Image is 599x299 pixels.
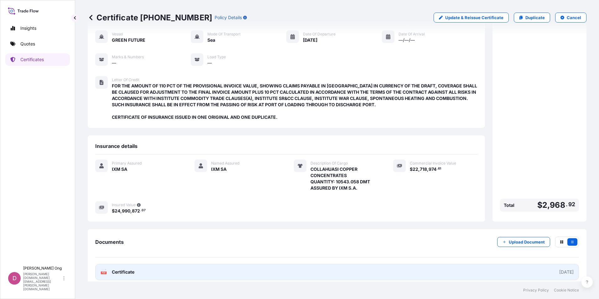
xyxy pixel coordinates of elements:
span: Commercial Invoice Value [410,161,456,166]
span: Documents [95,239,124,245]
p: [PERSON_NAME] Ong [23,266,62,271]
span: $ [537,201,542,209]
span: . [437,168,438,170]
span: D [13,275,17,281]
span: COLLAHUASI COPPER CONCENTRATES QUANTITY: 10543.058 DMT ASSURED BY IXM S.A. [310,166,378,191]
span: Total [504,202,514,208]
span: $ [410,167,413,171]
button: Upload Document [497,237,550,247]
span: — [207,60,212,66]
span: , [427,167,429,171]
p: Upload Document [509,239,545,245]
span: 968 [550,201,565,209]
a: Certificates [5,53,70,66]
span: Insured Value [112,202,136,207]
p: Duplicate [525,14,545,21]
p: Update & Reissue Certificate [445,14,503,21]
span: 2 [542,201,547,209]
span: Sea [207,37,215,43]
a: Privacy Policy [523,288,549,293]
span: Letter of Credit [112,77,139,82]
span: 990 [122,209,130,213]
span: Marks & Numbers [112,55,144,60]
span: — [112,60,116,66]
a: Quotes [5,38,70,50]
text: PDF [102,272,106,274]
span: GREEN FUTURE [112,37,145,43]
span: Primary Assured [112,161,142,166]
span: 872 [132,209,140,213]
span: IXM SA [112,166,127,172]
p: Policy Details [215,14,242,21]
span: Load Type [207,55,226,60]
span: 718 [420,167,427,171]
span: 07 [142,209,146,212]
span: Certificate [112,269,134,275]
span: , [418,167,420,171]
span: $ [112,209,115,213]
span: —/—/— [398,37,415,43]
span: 22 [413,167,418,171]
a: Update & Reissue Certificate [434,13,509,23]
a: PDFCertificate[DATE] [95,264,579,280]
span: , [547,201,550,209]
span: [DATE] [303,37,317,43]
span: 92 [568,202,575,206]
p: [PERSON_NAME][DOMAIN_NAME][EMAIL_ADDRESS][PERSON_NAME][DOMAIN_NAME] [23,272,62,291]
p: Quotes [20,41,35,47]
span: , [130,209,132,213]
a: Duplicate [514,13,550,23]
p: Insights [20,25,36,31]
button: Cancel [555,13,586,23]
p: Certificate [PHONE_NUMBER] [88,13,212,23]
span: , [120,209,122,213]
div: [DATE] [559,269,574,275]
span: 61 [438,168,441,170]
span: 24 [115,209,120,213]
span: . [566,202,568,206]
span: Description Of Cargo [310,161,348,166]
p: Certificates [20,56,44,63]
span: FOR THE AMOUNT OF 110 PCT OF THE PROVISIONAL INVOICE VALUE, SHOWING CLAIMS PAYABLE IN [GEOGRAPHIC... [112,83,477,120]
span: Named Assured [211,161,239,166]
span: . [140,209,141,212]
a: Cookie Notice [554,288,579,293]
span: 974 [429,167,436,171]
p: Cancel [567,14,581,21]
span: Insurance details [95,143,138,149]
span: IXM SA [211,166,227,172]
a: Insights [5,22,70,34]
